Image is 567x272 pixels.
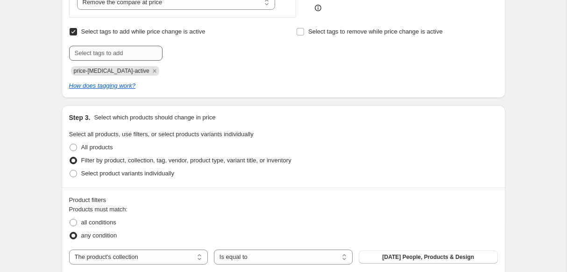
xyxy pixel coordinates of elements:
[383,253,474,261] span: [DATE] People, Products & Design
[94,113,215,122] p: Select which products should change in price
[81,219,116,226] span: all conditions
[69,113,91,122] h2: Step 3.
[150,67,159,75] button: Remove price-change-job-active
[69,195,498,205] div: Product filters
[69,82,135,89] a: How does tagging work?
[81,144,113,151] span: All products
[69,131,254,138] span: Select all products, use filters, or select products variants individually
[69,46,163,61] input: Select tags to add
[74,68,149,74] span: price-change-job-active
[81,170,174,177] span: Select product variants individually
[81,28,206,35] span: Select tags to add while price change is active
[359,251,497,264] button: 6 Oct People, Products & Design
[81,157,291,164] span: Filter by product, collection, tag, vendor, product type, variant title, or inventory
[308,28,443,35] span: Select tags to remove while price change is active
[69,206,128,213] span: Products must match:
[81,232,117,239] span: any condition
